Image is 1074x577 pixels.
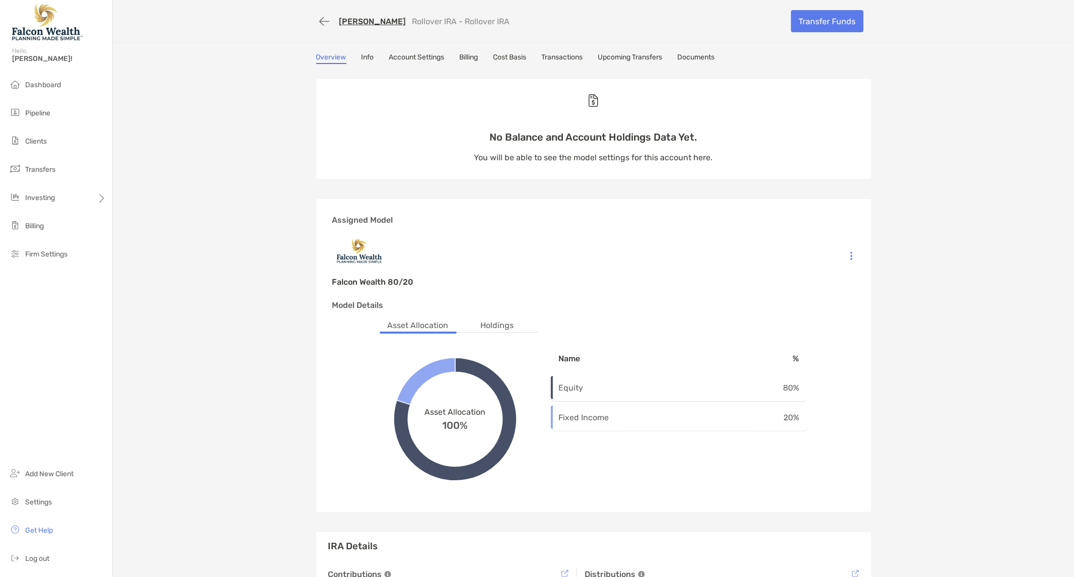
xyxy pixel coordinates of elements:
[25,194,55,202] span: Investing
[332,299,855,311] p: Model Details
[474,151,713,164] p: You will be able to see the model settings for this account here.
[561,570,568,577] img: Tooltip
[460,53,478,64] a: Billing
[25,526,53,535] span: Get Help
[9,191,21,203] img: investing icon
[598,53,663,64] a: Upcoming Transfers
[9,163,21,175] img: transfers icon
[559,411,655,424] p: Fixed Income
[332,277,414,287] h3: Falcon Wealth 80/20
[339,17,406,26] a: [PERSON_NAME]
[362,53,374,64] a: Info
[9,78,21,90] img: dashboard icon
[850,251,852,261] img: Icon List Menu
[559,352,655,365] p: Name
[25,81,61,89] span: Dashboard
[25,554,49,563] span: Log out
[25,470,74,478] span: Add New Client
[9,219,21,231] img: billing icon
[9,524,21,536] img: get-help icon
[424,407,485,417] span: Asset Allocation
[25,222,44,230] span: Billing
[25,137,47,146] span: Clients
[542,53,583,64] a: Transactions
[852,570,859,577] img: Tooltip
[751,352,800,365] p: %
[791,10,864,32] a: Transfer Funds
[9,106,21,118] img: pipeline icon
[25,165,55,174] span: Transfers
[751,381,800,394] p: 80 %
[473,319,522,332] li: Holdings
[9,135,21,147] img: clients icon
[493,53,527,64] a: Cost Basis
[389,53,445,64] a: Account Settings
[678,53,715,64] a: Documents
[12,54,106,63] span: [PERSON_NAME]!
[412,17,510,26] p: Rollover IRA - Rollover IRA
[12,4,83,40] img: Falcon Wealth Planning Logo
[559,381,655,394] p: Equity
[25,498,52,506] span: Settings
[751,411,800,424] p: 20 %
[25,250,67,259] span: Firm Settings
[25,109,50,117] span: Pipeline
[9,247,21,260] img: firm-settings icon
[9,552,21,564] img: logout icon
[316,53,346,64] a: Overview
[474,131,713,144] p: No Balance and Account Holdings Data Yet.
[332,215,855,225] h3: Assigned Model
[328,540,859,552] h3: IRA Details
[442,417,468,431] span: 100%
[380,319,457,332] li: Asset Allocation
[9,467,21,479] img: add_new_client icon
[332,233,855,269] img: Company image
[9,495,21,507] img: settings icon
